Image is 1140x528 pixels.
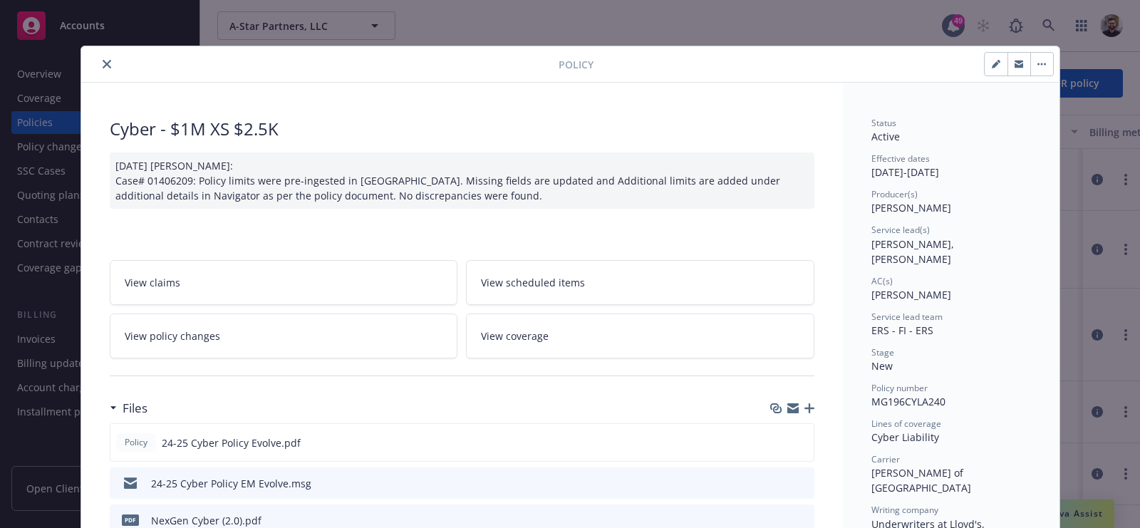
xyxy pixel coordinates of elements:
span: [PERSON_NAME] of [GEOGRAPHIC_DATA] [871,466,971,495]
div: Files [110,399,147,418]
div: 24-25 Cyber Policy EM Evolve.msg [151,476,311,491]
span: Producer(s) [871,188,918,200]
span: New [871,359,893,373]
span: AC(s) [871,275,893,287]
span: View coverage [481,328,549,343]
span: Service lead(s) [871,224,930,236]
button: preview file [796,476,809,491]
button: download file [772,435,784,450]
span: Effective dates [871,152,930,165]
span: 24-25 Cyber Policy Evolve.pdf [162,435,301,450]
span: Carrier [871,453,900,465]
span: Status [871,117,896,129]
span: Policy [122,436,150,449]
button: download file [773,476,784,491]
span: Service lead team [871,311,943,323]
div: Cyber - $1M XS $2.5K [110,117,814,141]
div: [DATE] - [DATE] [871,152,1031,180]
button: preview file [796,513,809,528]
button: close [98,56,115,73]
span: pdf [122,514,139,525]
span: [PERSON_NAME] [871,288,951,301]
span: Writing company [871,504,938,516]
span: Policy number [871,382,928,394]
a: View claims [110,260,458,305]
button: preview file [795,435,808,450]
span: [PERSON_NAME], [PERSON_NAME] [871,237,957,266]
div: NexGen Cyber (2.0).pdf [151,513,261,528]
span: View scheduled items [481,275,585,290]
span: MG196CYLA240 [871,395,945,408]
a: View coverage [466,314,814,358]
div: [DATE] [PERSON_NAME]: Case# 01406209: Policy limits were pre-ingested in [GEOGRAPHIC_DATA]. Missi... [110,152,814,209]
a: View scheduled items [466,260,814,305]
span: Lines of coverage [871,418,941,430]
span: Stage [871,346,894,358]
a: View policy changes [110,314,458,358]
span: Policy [559,57,594,72]
span: Active [871,130,900,143]
span: View policy changes [125,328,220,343]
span: View claims [125,275,180,290]
span: [PERSON_NAME] [871,201,951,214]
div: Cyber Liability [871,430,1031,445]
button: download file [773,513,784,528]
h3: Files [123,399,147,418]
span: ERS - FI - ERS [871,323,933,337]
